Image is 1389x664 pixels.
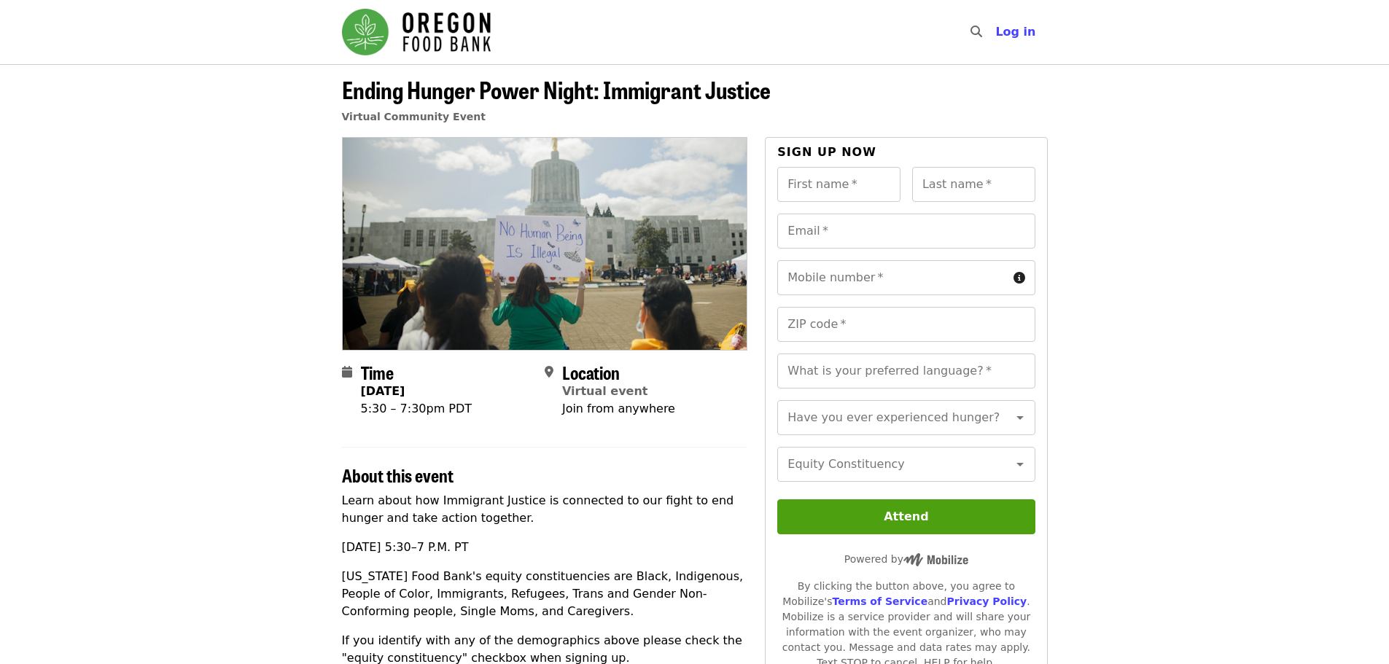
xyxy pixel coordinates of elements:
p: [DATE] 5:30–7 P.M. PT [342,539,748,556]
button: Open [1010,407,1030,428]
img: Oregon Food Bank - Home [342,9,491,55]
span: Log in [995,25,1035,39]
input: Mobile number [777,260,1007,295]
i: calendar icon [342,365,352,379]
input: Last name [912,167,1035,202]
img: Powered by Mobilize [903,553,968,566]
strong: [DATE] [361,384,405,398]
p: [US_STATE] Food Bank's equity constituencies are Black, Indigenous, People of Color, Immigrants, ... [342,568,748,620]
button: Attend [777,499,1035,534]
button: Log in [984,17,1047,47]
input: What is your preferred language? [777,354,1035,388]
span: Join from anywhere [562,402,675,415]
button: Open [1010,454,1030,474]
a: Terms of Service [832,595,927,607]
input: ZIP code [777,307,1035,342]
input: Email [777,214,1035,249]
i: circle-info icon [1013,271,1025,285]
span: Powered by [844,553,968,565]
span: Location [562,359,620,385]
a: Virtual event [562,384,648,398]
span: Sign up now [777,145,876,159]
i: map-marker-alt icon [545,365,553,379]
input: First name [777,167,900,202]
span: Ending Hunger Power Night: Immigrant Justice [342,72,771,106]
i: search icon [970,25,982,39]
span: Time [361,359,394,385]
input: Search [991,15,1003,50]
p: Learn about how Immigrant Justice is connected to our fight to end hunger and take action together. [342,492,748,527]
img: Ending Hunger Power Night: Immigrant Justice organized by Oregon Food Bank [343,138,747,349]
a: Virtual Community Event [342,111,486,122]
span: About this event [342,462,454,488]
div: 5:30 – 7:30pm PDT [361,400,472,418]
a: Privacy Policy [946,595,1027,607]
